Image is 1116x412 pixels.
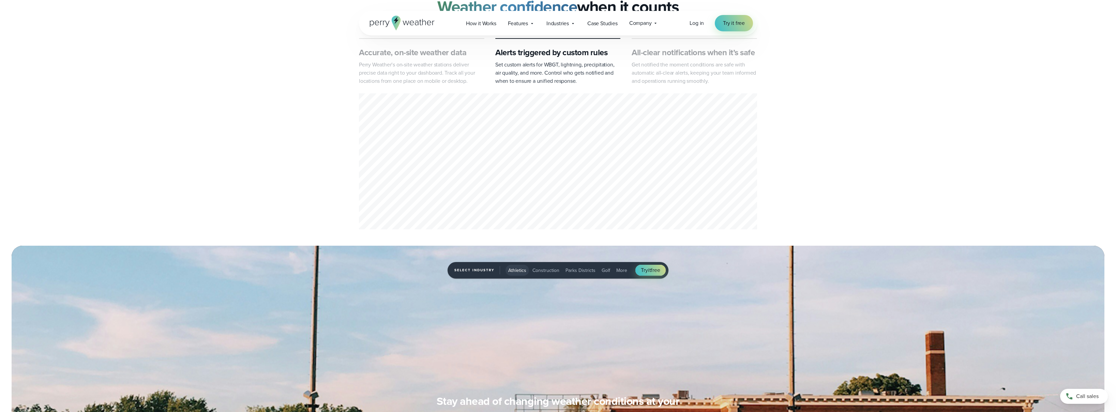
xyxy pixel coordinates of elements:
[495,47,621,58] h3: Alerts triggered by custom rules
[635,265,665,276] a: Tryitfree
[616,267,627,274] span: More
[690,19,704,27] a: Log in
[1060,389,1108,404] a: Call sales
[563,265,598,276] button: Parks Districts
[599,265,613,276] button: Golf
[530,265,562,276] button: Construction
[629,19,652,27] span: Company
[506,265,529,276] button: Athletics
[359,93,757,232] div: slideshow
[565,267,595,274] span: Parks Districts
[359,61,484,85] p: Perry Weather’s on-site weather stations deliver precise data right to your dashboard. Track all ...
[508,267,526,274] span: Athletics
[454,266,500,274] span: Select Industry
[648,266,651,274] span: it
[715,15,753,31] a: Try it free
[632,61,757,85] p: Get notified the moment conditions are safe with automatic all-clear alerts, keeping your team in...
[359,93,757,232] div: 2 of 3
[508,19,528,28] span: Features
[495,61,621,85] p: Set custom alerts for WBGT, lightning, precipitation, air quality, and more. Control who gets not...
[587,19,618,28] span: Case Studies
[359,47,484,58] h3: Accurate, on-site weather data
[532,267,559,274] span: Construction
[546,19,569,28] span: Industries
[582,16,623,30] a: Case Studies
[602,267,610,274] span: Golf
[632,47,757,58] h3: All-clear notifications when it’s safe
[723,19,745,27] span: Try it free
[614,265,630,276] button: More
[460,16,502,30] a: How it Works
[1076,392,1099,400] span: Call sales
[641,266,660,274] span: Try free
[466,19,496,28] span: How it Works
